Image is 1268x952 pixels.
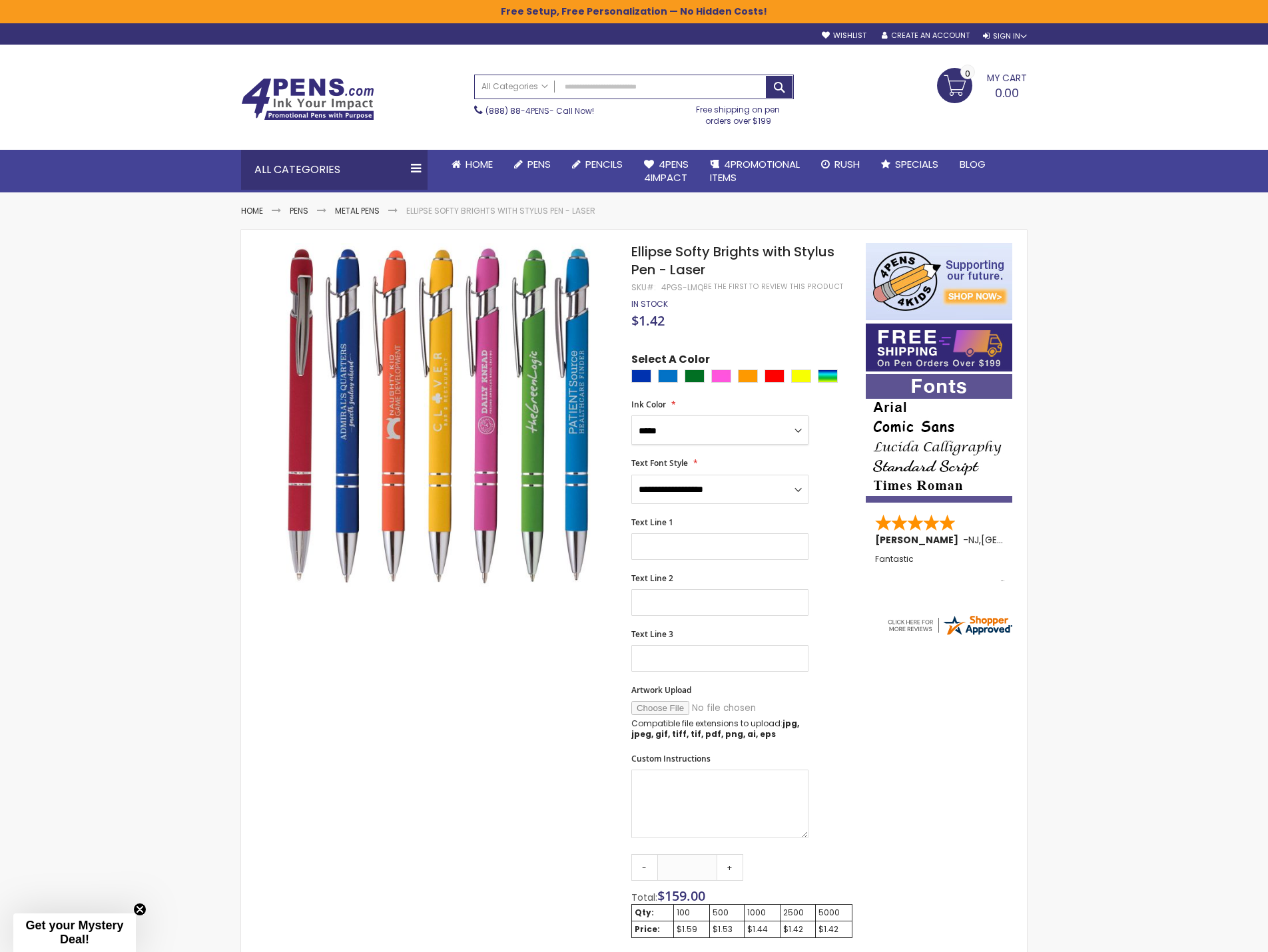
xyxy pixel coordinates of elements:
[503,150,561,179] a: Pens
[241,78,374,120] img: 4Pens Custom Pens and Promotional Products
[661,282,703,293] div: 4PGS-LMQ
[635,907,654,918] strong: Qty:
[747,924,777,935] div: $1.44
[633,150,699,193] a: 4Pens4impact
[631,352,710,370] span: Select A Color
[631,369,651,383] div: Blue
[631,753,711,764] span: Custom Instructions
[995,85,1019,101] span: 0.00
[968,533,979,547] span: NJ
[818,369,838,383] div: Assorted
[937,68,1027,101] a: 0.00 0
[485,105,594,117] span: - Call Now!
[665,887,705,905] span: 159.00
[631,718,808,740] p: Compatible file extensions to upload:
[335,205,380,216] a: Metal Pens
[818,907,849,918] div: 5000
[475,75,555,97] a: All Categories
[713,924,741,935] div: $1.53
[765,369,785,383] div: Red
[290,205,308,216] a: Pens
[677,907,707,918] div: 100
[561,150,633,179] a: Pencils
[631,457,688,469] span: Text Font Style
[783,907,813,918] div: 2500
[485,105,549,117] a: (888) 88-4PENS
[960,157,986,171] span: Blog
[631,573,673,584] span: Text Line 2
[631,854,658,881] a: -
[710,157,800,184] span: 4PROMOTIONAL ITEMS
[631,718,799,740] strong: jpg, jpeg, gif, tiff, tif, pdf, png, ai, eps
[133,903,147,916] button: Close teaser
[685,369,705,383] div: Green
[657,887,705,905] span: $
[631,312,665,330] span: $1.42
[875,533,963,547] span: [PERSON_NAME]
[866,243,1012,320] img: 4pens 4 kids
[981,533,1079,547] span: [GEOGRAPHIC_DATA]
[527,157,551,171] span: Pens
[963,533,1079,547] span: - ,
[441,150,503,179] a: Home
[466,157,493,171] span: Home
[866,374,1012,503] img: font-personalization-examples
[241,150,428,190] div: All Categories
[635,923,660,935] strong: Price:
[631,399,666,410] span: Ink Color
[949,150,996,179] a: Blog
[631,517,673,528] span: Text Line 1
[822,31,866,41] a: Wishlist
[886,613,1014,637] img: 4pens.com widget logo
[683,99,794,126] div: Free shipping on pen orders over $199
[406,206,595,216] li: Ellipse Softy Brights with Stylus Pen - Laser
[25,919,123,946] span: Get your Mystery Deal!
[870,150,949,179] a: Specials
[631,242,834,279] span: Ellipse Softy Brights with Stylus Pen - Laser
[783,924,813,935] div: $1.42
[699,150,810,193] a: 4PROMOTIONALITEMS
[886,628,1014,640] a: 4pens.com certificate URL
[481,81,548,92] span: All Categories
[631,298,668,310] span: In stock
[818,924,849,935] div: $1.42
[983,31,1027,41] div: Sign In
[738,369,758,383] div: Orange
[711,369,731,383] div: Pink
[631,628,673,640] span: Text Line 3
[747,907,777,918] div: 1000
[713,907,741,918] div: 500
[677,924,707,935] div: $1.59
[631,684,691,696] span: Artwork Upload
[834,157,860,171] span: Rush
[703,282,843,292] a: Be the first to review this product
[658,369,678,383] div: Blue Light
[810,150,870,179] a: Rush
[268,242,613,587] img: Ellipse Softy Brights with Stylus Pen - Laser
[895,157,938,171] span: Specials
[866,324,1012,371] img: Free shipping on orders over $199
[717,854,743,881] a: +
[644,157,689,184] span: 4Pens 4impact
[631,299,668,310] div: Availability
[631,282,656,293] strong: SKU
[875,555,1004,583] div: Fantastic
[13,913,136,952] div: Get your Mystery Deal!Close teaser
[241,205,263,216] a: Home
[631,891,657,904] span: Total:
[585,157,623,171] span: Pencils
[965,67,970,80] span: 0
[882,31,970,41] a: Create an Account
[791,369,811,383] div: Yellow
